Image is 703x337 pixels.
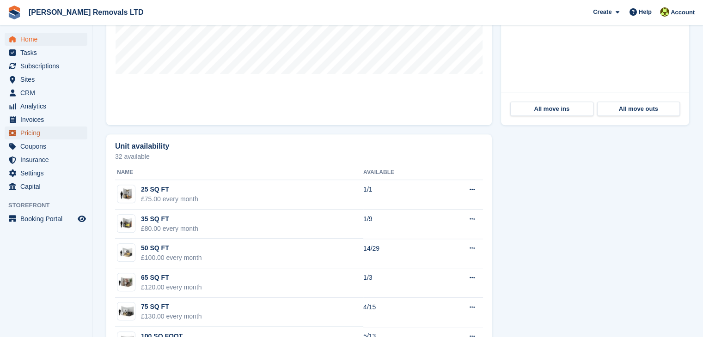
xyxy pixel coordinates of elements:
span: Help [639,7,652,17]
a: menu [5,33,87,46]
td: 4/15 [363,298,437,327]
span: Account [671,8,695,17]
span: Tasks [20,46,76,59]
span: Subscriptions [20,60,76,72]
span: Coupons [20,140,76,153]
span: Pricing [20,126,76,139]
td: 1/9 [363,210,437,239]
td: 1/1 [363,180,437,210]
span: Booking Portal [20,212,76,225]
a: menu [5,46,87,59]
img: 25-sqft-unit.jpg [117,187,135,201]
a: All move ins [510,102,593,116]
span: Analytics [20,100,76,113]
img: Sean Glenn [660,7,669,17]
div: 75 SQ FT [141,302,202,312]
span: Insurance [20,153,76,166]
td: 14/29 [363,239,437,268]
a: [PERSON_NAME] Removals LTD [25,5,147,20]
a: menu [5,60,87,72]
a: Preview store [76,213,87,224]
img: 35-sqft-unit.jpg [117,217,135,230]
img: 64-sqft-unit.jpg [117,276,135,289]
a: menu [5,153,87,166]
div: £75.00 every month [141,194,198,204]
a: menu [5,212,87,225]
div: £100.00 every month [141,253,202,263]
a: menu [5,86,87,99]
a: menu [5,140,87,153]
div: 65 SQ FT [141,273,202,283]
a: All move outs [597,102,680,116]
div: £130.00 every month [141,312,202,321]
span: CRM [20,86,76,99]
a: menu [5,126,87,139]
th: Name [115,165,363,180]
a: menu [5,100,87,113]
span: Home [20,33,76,46]
td: 1/3 [363,268,437,298]
th: Available [363,165,437,180]
img: 50-sqft-unit.jpg [117,246,135,259]
div: £120.00 every month [141,283,202,292]
a: menu [5,113,87,126]
h2: Unit availability [115,142,169,150]
span: Sites [20,73,76,86]
a: menu [5,167,87,180]
span: Storefront [8,201,92,210]
span: Create [593,7,611,17]
span: Settings [20,167,76,180]
img: 75-sqft-unit.jpg [117,305,135,318]
div: 25 SQ FT [141,185,198,194]
img: stora-icon-8386f47178a22dfd0bd8f6a31ec36ba5ce8667c1dd55bd0f319d3a0aa187defe.svg [7,6,21,19]
div: 35 SQ FT [141,214,198,224]
span: Invoices [20,113,76,126]
a: menu [5,180,87,193]
span: Capital [20,180,76,193]
a: menu [5,73,87,86]
div: £80.00 every month [141,224,198,234]
p: 32 available [115,153,483,160]
div: 50 SQ FT [141,243,202,253]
